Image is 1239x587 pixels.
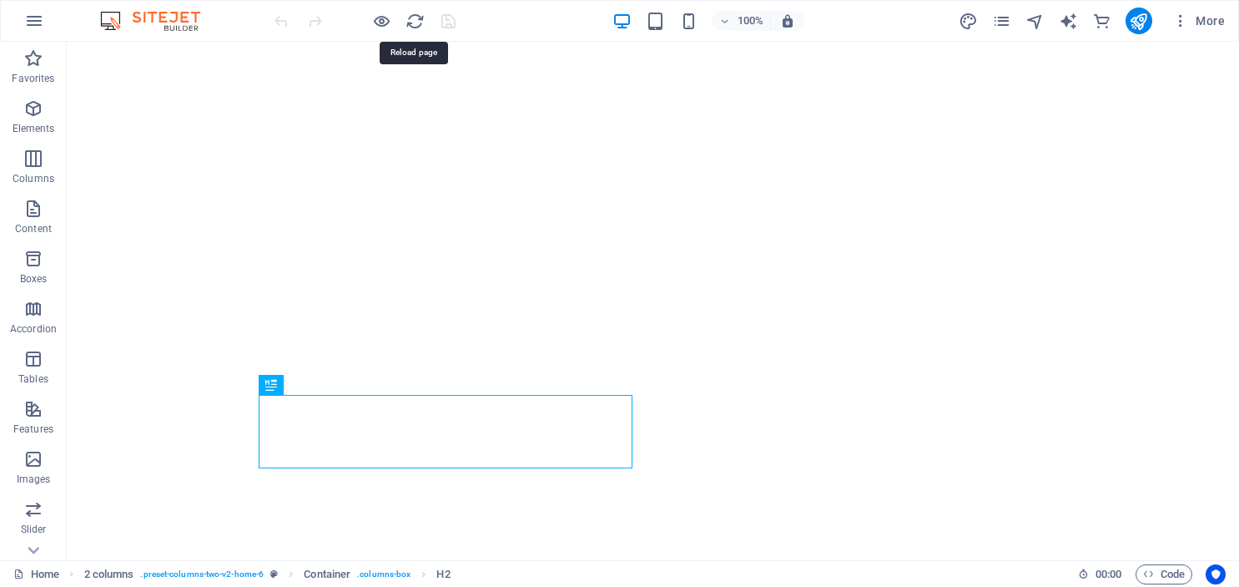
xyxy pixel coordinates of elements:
[13,564,59,584] a: Click to cancel selection. Double-click to open Pages
[1136,564,1192,584] button: Code
[15,222,52,235] p: Content
[992,11,1012,31] button: pages
[13,122,55,135] p: Elements
[436,564,450,584] span: Click to select. Double-click to edit
[12,72,54,85] p: Favorites
[1166,8,1231,34] button: More
[1172,13,1225,29] span: More
[992,12,1011,31] i: Pages (Ctrl+Alt+S)
[1078,564,1122,584] h6: Session time
[1095,564,1121,584] span: 00 00
[18,372,48,386] p: Tables
[20,272,48,286] p: Boxes
[1206,564,1226,584] button: Usercentrics
[1107,568,1110,580] span: :
[304,564,350,584] span: Click to select. Double-click to edit
[84,564,451,584] nav: breadcrumb
[84,564,134,584] span: Click to select. Double-click to edit
[1092,11,1112,31] button: commerce
[1126,8,1152,34] button: publish
[780,13,795,28] i: On resize automatically adjust zoom level to fit chosen device.
[13,423,53,436] p: Features
[13,172,54,185] p: Columns
[737,11,763,31] h6: 100%
[17,473,51,486] p: Images
[1059,11,1079,31] button: text_generator
[270,569,278,579] i: This element is a customizable preset
[959,11,979,31] button: design
[21,523,47,536] p: Slider
[1092,12,1111,31] i: Commerce
[959,12,978,31] i: Design (Ctrl+Alt+Y)
[10,322,57,336] p: Accordion
[140,564,264,584] span: . preset-columns-two-v2-home-6
[1059,12,1078,31] i: AI Writer
[1025,12,1045,31] i: Navigator
[357,564,410,584] span: . columns-box
[1129,12,1148,31] i: Publish
[96,11,221,31] img: Editor Logo
[405,11,425,31] button: reload
[1025,11,1045,31] button: navigator
[712,11,771,31] button: 100%
[1143,564,1185,584] span: Code
[371,11,391,31] button: Click here to leave preview mode and continue editing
